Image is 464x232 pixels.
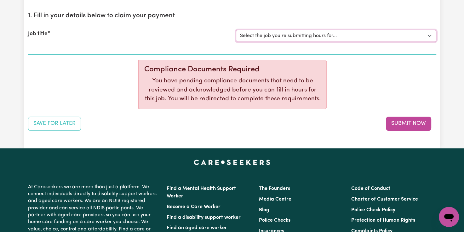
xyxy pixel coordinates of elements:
a: Blog [259,207,269,213]
iframe: Button to launch messaging window [439,207,459,227]
a: Become a Care Worker [167,204,221,209]
button: Save your job report [28,117,81,130]
a: Police Check Policy [351,207,395,213]
p: You have pending compliance documents that need to be reviewed and acknowledged before you can fi... [144,77,321,104]
a: Find a Mental Health Support Worker [167,186,236,199]
a: Find an aged care worker [167,225,227,230]
a: Charter of Customer Service [351,197,418,202]
a: The Founders [259,186,290,191]
a: Code of Conduct [351,186,390,191]
button: Submit your job report [386,117,431,130]
h2: 1. Fill in your details below to claim your payment [28,12,436,20]
a: Find a disability support worker [167,215,241,220]
a: Media Centre [259,197,291,202]
a: Careseekers home page [194,160,270,165]
a: Protection of Human Rights [351,218,415,223]
a: Police Checks [259,218,290,223]
div: Compliance Documents Required [144,65,321,74]
label: Job title [28,30,48,38]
